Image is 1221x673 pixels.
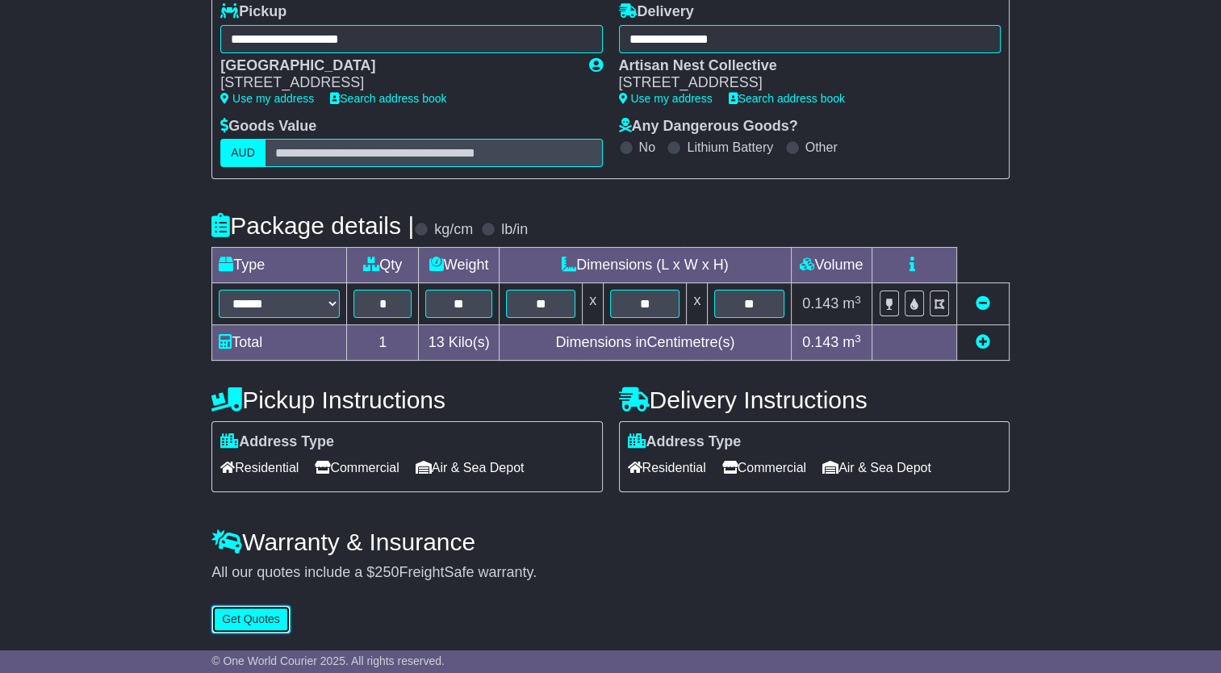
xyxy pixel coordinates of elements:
[791,248,872,283] td: Volume
[211,654,445,667] span: © One World Courier 2025. All rights reserved.
[220,92,314,105] a: Use my address
[802,295,838,311] span: 0.143
[347,248,419,283] td: Qty
[628,455,706,480] span: Residential
[220,433,334,451] label: Address Type
[220,455,299,480] span: Residential
[855,294,861,306] sup: 3
[220,57,572,75] div: [GEOGRAPHIC_DATA]
[619,387,1010,413] h4: Delivery Instructions
[619,3,694,21] label: Delivery
[212,248,347,283] td: Type
[619,92,713,105] a: Use my address
[220,139,266,167] label: AUD
[843,334,861,350] span: m
[211,529,1010,555] h4: Warranty & Insurance
[843,295,861,311] span: m
[315,455,399,480] span: Commercial
[639,140,655,155] label: No
[729,92,845,105] a: Search address book
[434,221,473,239] label: kg/cm
[976,295,990,311] a: Remove this item
[220,118,316,136] label: Goods Value
[855,332,861,345] sup: 3
[429,334,445,350] span: 13
[687,140,773,155] label: Lithium Battery
[211,564,1010,582] div: All our quotes include a $ FreightSafe warranty.
[212,325,347,361] td: Total
[211,212,414,239] h4: Package details |
[211,387,602,413] h4: Pickup Instructions
[499,248,791,283] td: Dimensions (L x W x H)
[499,325,791,361] td: Dimensions in Centimetre(s)
[628,433,742,451] label: Address Type
[347,325,419,361] td: 1
[330,92,446,105] a: Search address book
[976,334,990,350] a: Add new item
[501,221,528,239] label: lb/in
[687,283,708,325] td: x
[419,325,500,361] td: Kilo(s)
[419,248,500,283] td: Weight
[374,564,399,580] span: 250
[619,118,798,136] label: Any Dangerous Goods?
[722,455,806,480] span: Commercial
[619,57,985,75] div: Artisan Nest Collective
[619,74,985,92] div: [STREET_ADDRESS]
[822,455,931,480] span: Air & Sea Depot
[805,140,838,155] label: Other
[220,74,572,92] div: [STREET_ADDRESS]
[211,605,291,633] button: Get Quotes
[583,283,604,325] td: x
[416,455,525,480] span: Air & Sea Depot
[802,334,838,350] span: 0.143
[220,3,286,21] label: Pickup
